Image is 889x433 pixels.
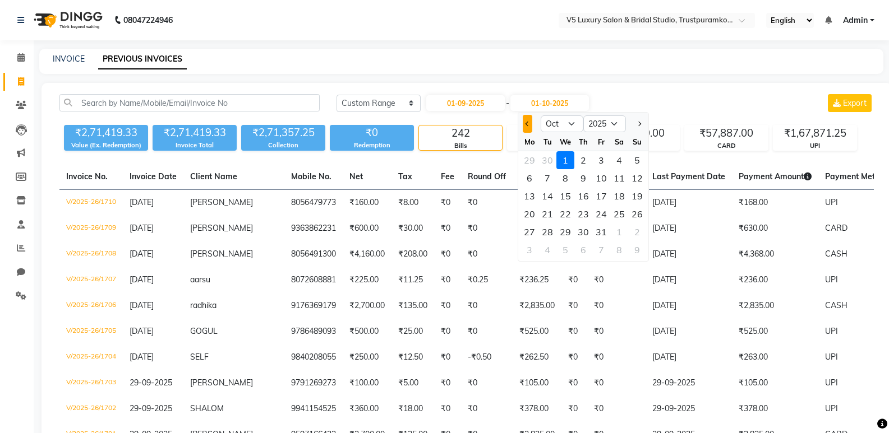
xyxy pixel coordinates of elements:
span: Invoice No. [66,171,108,181]
div: 6 [520,169,538,187]
div: ₹2,71,419.33 [153,125,237,141]
td: ₹263.00 [732,344,818,370]
div: Sunday, November 2, 2025 [628,223,646,241]
div: Friday, October 17, 2025 [592,187,610,205]
td: ₹0 [434,344,461,370]
span: [DATE] [130,326,154,336]
span: [DATE] [130,274,154,285]
div: Value (Ex. Redemption) [64,141,148,150]
button: Export [828,94,872,112]
td: ₹630.00 [732,216,818,241]
span: [DATE] [130,300,154,310]
td: 29-09-2025 [646,396,732,422]
td: ₹135.00 [391,293,434,319]
td: ₹168.00 [513,190,561,216]
select: Select month [541,115,583,132]
input: Start Date [426,95,505,111]
td: V/2025-26/1705 [59,319,123,344]
td: ₹378.00 [732,396,818,422]
td: ₹0 [461,216,513,241]
div: 8 [610,241,628,259]
td: [DATE] [646,267,732,293]
td: V/2025-26/1708 [59,241,123,267]
a: INVOICE [53,54,85,64]
span: UPI [825,274,838,285]
td: ₹0 [561,344,587,370]
td: ₹0 [561,293,587,319]
span: - [506,97,509,109]
div: Mo [520,133,538,151]
span: CASH [825,249,847,259]
td: 8072608881 [284,267,343,293]
td: ₹0 [461,293,513,319]
div: Sunday, October 26, 2025 [628,205,646,223]
td: ₹262.50 [513,344,561,370]
td: ₹4,160.00 [343,241,391,267]
div: Collection [241,141,325,150]
div: ₹57,887.00 [685,125,768,141]
td: [DATE] [646,293,732,319]
div: 21 [538,205,556,223]
td: ₹0 [561,396,587,422]
div: UPI [773,141,856,151]
div: ₹1,67,871.25 [773,125,856,141]
td: ₹236.25 [513,267,561,293]
span: [PERSON_NAME] [190,249,253,259]
td: ₹0 [434,293,461,319]
td: V/2025-26/1707 [59,267,123,293]
td: ₹378.00 [513,396,561,422]
div: Saturday, November 8, 2025 [610,241,628,259]
div: CARD [685,141,768,151]
td: V/2025-26/1703 [59,370,123,396]
div: 26 [628,205,646,223]
div: Fr [592,133,610,151]
div: 11 [610,169,628,187]
div: Saturday, October 4, 2025 [610,151,628,169]
div: 5 [628,151,646,169]
td: [DATE] [646,319,732,344]
span: UPI [825,403,838,413]
span: Last Payment Date [652,171,725,181]
td: ₹0 [434,370,461,396]
span: UPI [825,378,838,388]
td: ₹0 [434,396,461,422]
div: Sunday, October 19, 2025 [628,187,646,205]
td: ₹0 [461,241,513,267]
span: UPI [825,197,838,207]
td: ₹525.00 [732,319,818,344]
td: [DATE] [646,344,732,370]
td: ₹12.50 [391,344,434,370]
td: 29-09-2025 [646,370,732,396]
div: Sunday, November 9, 2025 [628,241,646,259]
span: Mobile No. [291,171,331,181]
div: Wednesday, November 5, 2025 [556,241,574,259]
div: Sunday, October 12, 2025 [628,169,646,187]
div: Thursday, October 30, 2025 [574,223,592,241]
span: UPI [825,326,838,336]
input: Search by Name/Mobile/Email/Invoice No [59,94,320,111]
div: Thursday, November 6, 2025 [574,241,592,259]
td: ₹0 [434,267,461,293]
div: Sunday, October 5, 2025 [628,151,646,169]
td: ₹25.00 [391,319,434,344]
div: 6 [574,241,592,259]
span: Net [349,171,363,181]
td: ₹4,368.00 [732,241,818,267]
div: 30 [538,151,556,169]
td: ₹105.00 [513,370,561,396]
div: 7 [538,169,556,187]
div: Wednesday, October 22, 2025 [556,205,574,223]
div: Redemption [330,141,414,150]
td: ₹0 [461,370,513,396]
td: ₹360.00 [343,396,391,422]
div: Thursday, October 2, 2025 [574,151,592,169]
div: 5 [556,241,574,259]
td: ₹0 [434,241,461,267]
div: ₹2,71,357.25 [241,125,325,141]
td: ₹18.00 [391,396,434,422]
span: [PERSON_NAME] [190,378,253,388]
div: Friday, October 10, 2025 [592,169,610,187]
td: ₹0 [561,370,587,396]
div: Friday, October 3, 2025 [592,151,610,169]
div: 30 [574,223,592,241]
